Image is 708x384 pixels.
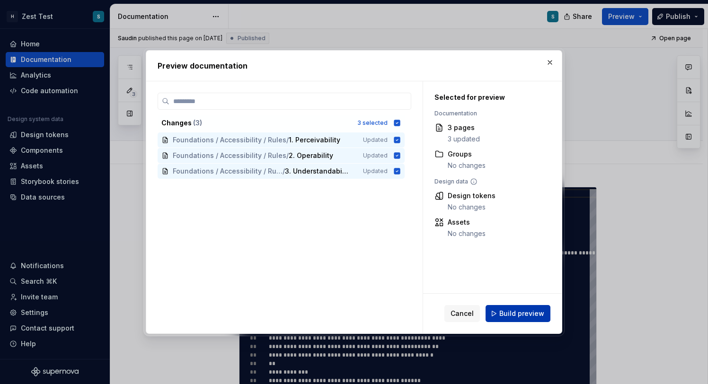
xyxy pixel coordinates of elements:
[363,152,388,159] span: Updated
[451,309,474,318] span: Cancel
[486,305,550,322] button: Build preview
[161,118,352,128] div: Changes
[173,166,283,176] span: Foundations / Accessibility / Rules
[448,229,486,238] div: No changes
[193,119,202,127] span: ( 3 )
[434,178,546,185] div: Design data
[363,167,388,175] span: Updated
[173,151,286,160] span: Foundations / Accessibility / Rules
[285,166,350,176] span: 3. Understandability
[289,135,340,145] span: 1. Perceivability
[434,110,546,117] div: Documentation
[448,218,486,227] div: Assets
[283,166,285,176] span: /
[448,191,496,201] div: Design tokens
[289,151,333,160] span: 2. Operability
[448,123,480,132] div: 3 pages
[173,135,286,145] span: Foundations / Accessibility / Rules
[158,60,550,71] h2: Preview documentation
[448,161,486,170] div: No changes
[448,202,496,212] div: No changes
[286,151,289,160] span: /
[363,136,388,144] span: Updated
[499,309,544,318] span: Build preview
[286,135,289,145] span: /
[448,134,480,144] div: 3 updated
[444,305,480,322] button: Cancel
[357,119,388,127] div: 3 selected
[448,149,486,159] div: Groups
[434,93,546,102] div: Selected for preview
